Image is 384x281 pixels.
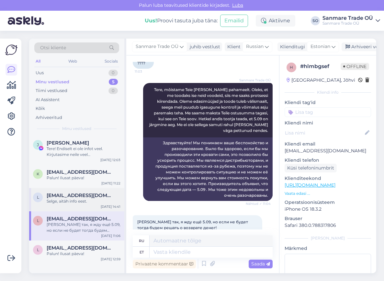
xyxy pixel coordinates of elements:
div: Sanmare Trade OÜ [322,16,373,21]
div: [DATE] 11:22 [101,181,120,186]
p: [EMAIL_ADDRESS][DOMAIN_NAME] [285,147,371,154]
div: Klient [225,43,241,50]
span: ktambets@gmaul.com [47,169,114,175]
p: Klienditeekond [285,175,371,182]
p: Märkmed [285,245,371,252]
span: Sanmare Trade OÜ [136,43,178,50]
div: Aktiivne [256,15,295,27]
a: [URL][DOMAIN_NAME] [285,182,335,188]
span: Jekaterina Dubinina [47,140,89,146]
div: [PERSON_NAME] так, я жду ещё 5.09, но если не будет тогда будем решать о возврате денег! [47,222,120,233]
span: l [37,195,39,200]
div: SO [311,16,320,25]
div: Tere! Endiselt ei ole infot veel. Kirjutasime neile veel [PERSON_NAME] uuesti. [47,146,120,158]
div: Tiimi vestlused [36,88,67,94]
div: [GEOGRAPHIC_DATA], Jõhvi [287,77,355,84]
div: Socials [103,57,119,65]
div: Klienditugi [277,43,305,50]
div: Arhiveeritud [36,114,62,121]
div: Uus [36,70,44,76]
div: juhib vestlust [187,43,220,50]
a: Sanmare Trade OÜSanmare Trade OÜ [322,16,380,26]
div: [PERSON_NAME] [285,235,371,241]
span: [PERSON_NAME] так, я жду ещё 5.09, но если не будет тогда будем решать о возврате денег! [137,219,249,230]
p: Kliendi telefon [285,157,371,164]
div: Здравствуйте! Мы понимаем ваше беспокойство и разочарование. Было бы здорово, если бы мы производ... [143,137,273,201]
p: Vaata edasi ... [285,191,371,196]
div: [DATE] 11:06 [101,233,120,238]
p: iPhone OS 18.3.2 [285,206,371,213]
span: Estonian [311,43,330,50]
div: AI Assistent [36,97,60,103]
div: Selge, aitäh info eest. [47,198,120,204]
span: labioliver@outlook.com [47,245,114,251]
div: Minu vestlused [36,79,69,85]
span: labioliver@outlook.com [47,193,114,198]
span: Russian [246,43,264,50]
div: Privaatne kommentaar [133,260,196,268]
p: Kliendi nimi [285,120,371,126]
span: lenchikshvudka@gmail.com [47,216,114,222]
span: l [37,218,39,223]
span: Nähtud ✓ 11:04 [246,201,271,206]
p: Brauser [285,215,371,222]
span: Otsi kliente [40,44,66,51]
button: Emailid [220,15,248,27]
div: 0 [108,70,118,76]
div: Palun! Ilusat päeva! [47,251,120,257]
div: Web [67,57,78,65]
span: Tere, mõistame Teie [PERSON_NAME] pahameelt. Oleks, et me toodaks ise neid voodeid, siis me saaks... [149,87,269,133]
p: Kliendi tag'id [285,99,371,106]
div: [DATE] 12:03 [100,158,120,162]
div: Palun! Ilusat päeva! [47,175,120,181]
span: Minu vestlused [62,126,91,132]
div: ???? [133,58,154,69]
input: Lisa tag [285,107,371,117]
div: Küsi telefoninumbrit [285,164,337,172]
div: [DATE] 12:59 [101,257,120,262]
b: Uus! [145,18,157,24]
div: All [34,57,42,65]
span: k [37,171,40,176]
p: Safari 380.0.788317806 [285,222,371,229]
div: et [140,247,144,258]
p: Operatsioonisüsteem [285,199,371,206]
div: 0 [108,88,118,94]
span: 11:03 [135,69,159,74]
span: Sanmare Trade OÜ [239,78,271,83]
div: Proovi tasuta juba täna: [145,17,218,25]
p: Kliendi email [285,141,371,147]
img: Askly Logo [5,44,17,56]
span: l [37,247,39,252]
span: h [290,65,293,70]
div: Kõik [36,105,45,112]
div: # hlmbgsef [300,63,341,70]
div: 5 [109,79,118,85]
div: [DATE] 14:41 [101,204,120,209]
div: Kliendi info [285,89,371,95]
span: Luba [230,2,245,8]
div: Sanmare Trade OÜ [322,21,373,26]
span: Offline [341,63,369,70]
span: J [37,142,39,147]
div: ru [139,235,144,246]
input: Lisa nimi [285,129,364,136]
span: Saada [251,261,270,267]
